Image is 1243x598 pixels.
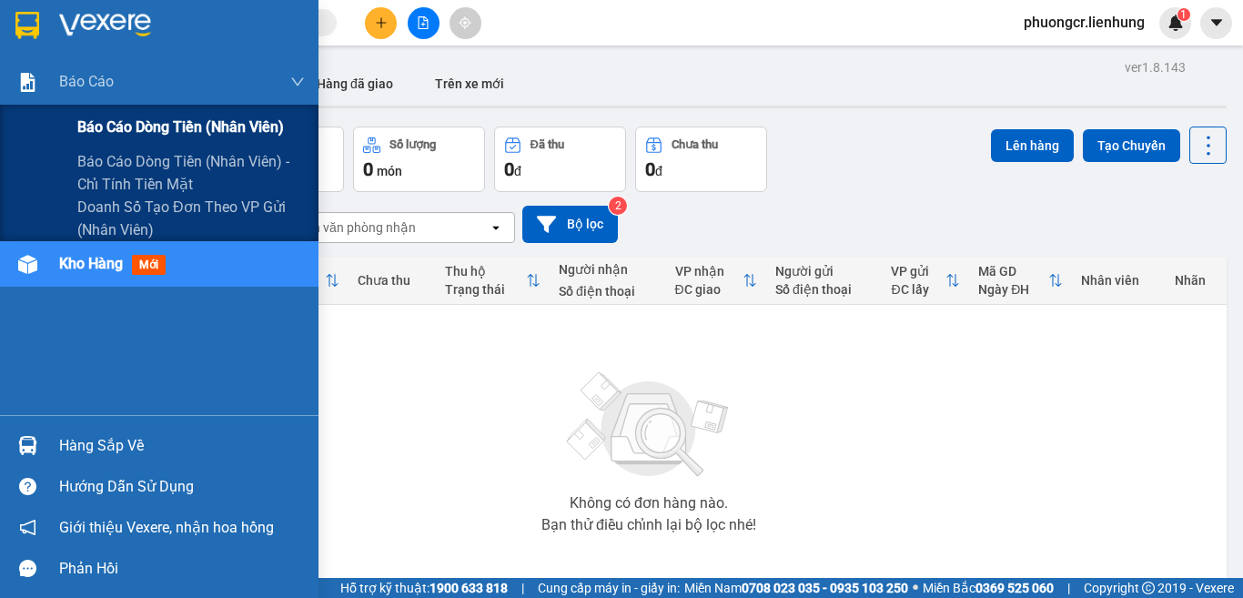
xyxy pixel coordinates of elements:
div: Đã thu [531,138,564,151]
div: Nhân viên [1081,273,1157,288]
div: VP nhận [675,264,743,279]
span: 1 [1180,8,1187,21]
span: Giới thiệu Vexere, nhận hoa hồng [59,516,274,539]
button: Bộ lọc [522,206,618,243]
span: file-add [417,16,429,29]
strong: 0708 023 035 - 0935 103 250 [742,581,908,595]
sup: 2 [609,197,627,215]
span: plus [375,16,388,29]
img: logo-vxr [15,12,39,39]
span: | [521,578,524,598]
div: Chưa thu [672,138,718,151]
div: Người gửi [775,264,873,279]
span: 0 [645,158,655,180]
div: Hàng sắp về [59,432,305,460]
button: Lên hàng [991,129,1074,162]
div: Mã GD [978,264,1048,279]
span: Kho hàng [59,255,123,272]
span: Hỗ trợ kỹ thuật: [340,578,508,598]
span: Doanh số tạo đơn theo VP gửi (nhân viên) [77,196,305,241]
div: Phản hồi [59,555,305,583]
svg: open [489,220,503,235]
span: đ [514,164,521,178]
img: warehouse-icon [18,255,37,274]
div: Chọn văn phòng nhận [290,218,416,237]
span: Trên xe mới [435,76,504,91]
button: Hàng đã giao [302,62,408,106]
span: question-circle [19,478,36,495]
span: Miền Nam [684,578,908,598]
div: ver 1.8.143 [1125,57,1186,77]
div: ĐC lấy [891,282,945,297]
img: solution-icon [18,73,37,92]
span: message [19,560,36,577]
button: Đã thu0đ [494,127,626,192]
div: Người nhận [559,262,656,277]
div: Số điện thoại [559,284,656,299]
th: Toggle SortBy [666,257,767,305]
div: Chưa thu [358,273,427,288]
span: Báo cáo dòng tiền (nhân viên) - chỉ tính tiền mặt [77,150,305,196]
th: Toggle SortBy [882,257,969,305]
span: aim [459,16,471,29]
div: VP gửi [891,264,945,279]
div: Không có đơn hàng nào. [570,496,728,511]
span: Cung cấp máy in - giấy in: [538,578,680,598]
span: 0 [363,158,373,180]
button: plus [365,7,397,39]
img: warehouse-icon [18,436,37,455]
span: | [1067,578,1070,598]
button: file-add [408,7,440,39]
button: Tạo Chuyến [1083,129,1180,162]
div: Trạng thái [445,282,526,297]
span: phuongcr.lienhung [1009,11,1159,34]
span: copyright [1142,582,1155,594]
span: đ [655,164,662,178]
img: icon-new-feature [1167,15,1184,31]
sup: 1 [1177,8,1190,21]
strong: 1900 633 818 [429,581,508,595]
span: 0 [504,158,514,180]
span: down [290,75,305,89]
div: Thu hộ [445,264,526,279]
div: Số lượng [389,138,436,151]
span: mới [132,255,166,275]
button: aim [450,7,481,39]
div: ĐC giao [675,282,743,297]
img: svg+xml;base64,PHN2ZyBjbGFzcz0ibGlzdC1wbHVnX19zdmciIHhtbG5zPSJodHRwOi8vd3d3LnczLm9yZy8yMDAwL3N2Zy... [558,361,740,489]
span: caret-down [1208,15,1225,31]
div: Số điện thoại [775,282,873,297]
div: Hướng dẫn sử dụng [59,473,305,501]
th: Toggle SortBy [436,257,550,305]
button: Số lượng0món [353,127,485,192]
strong: 0369 525 060 [975,581,1054,595]
button: Chưa thu0đ [635,127,767,192]
div: Ngày ĐH [978,282,1048,297]
div: Bạn thử điều chỉnh lại bộ lọc nhé! [541,518,756,532]
span: Miền Bắc [923,578,1054,598]
span: notification [19,519,36,536]
th: Toggle SortBy [969,257,1072,305]
div: Nhãn [1175,273,1217,288]
span: món [377,164,402,178]
span: Báo cáo [59,70,114,93]
span: ⚪️ [913,584,918,592]
span: Báo cáo dòng tiền (nhân viên) [77,116,284,138]
button: caret-down [1200,7,1232,39]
